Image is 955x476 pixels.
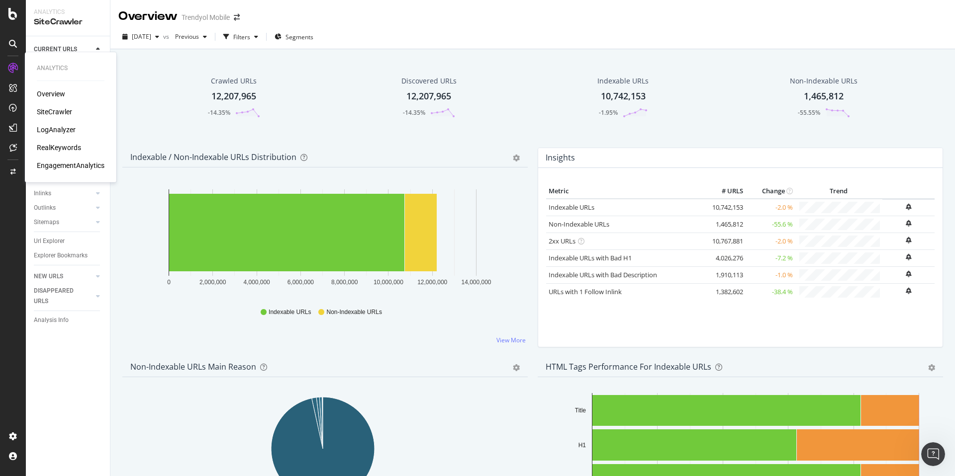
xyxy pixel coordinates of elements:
div: -1.95% [599,108,618,117]
div: Explorer Bookmarks [34,250,88,261]
a: Indexable URLs with Bad H1 [549,253,632,262]
a: URLs with 1 Follow Inlink [549,287,622,296]
text: 4,000,000 [243,279,270,286]
div: Analytics [34,8,102,16]
text: H1 [578,442,586,449]
a: Non-Indexable URLs [549,220,609,229]
div: 12,207,965 [211,90,256,103]
div: bell-plus [906,237,911,243]
div: 1,465,812 [804,90,844,103]
a: Sitemaps [34,217,93,228]
a: Indexable URLs with Bad Description [549,270,657,279]
a: Indexable URLs [549,203,594,212]
a: Explorer Bookmarks [34,250,103,261]
span: Previous [171,32,199,41]
div: arrow-right-arrow-left [234,14,240,21]
a: Overview [37,89,65,99]
a: EngagementAnalytics [37,160,104,170]
td: 1,465,812 [706,216,746,233]
div: bell-plus [906,271,911,277]
div: gear [513,364,520,371]
td: 10,742,153 [706,199,746,216]
div: bell-plus [906,254,911,260]
button: Filters [219,29,262,45]
td: -2.0 % [746,233,795,249]
div: Sitemaps [34,217,59,228]
div: Trendyol Mobile [182,12,230,22]
div: Discovered URLs [401,76,457,86]
div: Filters [233,33,250,41]
svg: A chart. [130,183,515,299]
a: Inlinks [34,188,93,199]
td: -7.2 % [746,249,795,266]
div: gear [513,155,520,161]
div: RealKeywords [37,143,81,153]
h4: Insights [546,151,575,164]
td: -2.0 % [746,199,795,216]
div: bell-plus [906,204,911,210]
span: vs [163,32,171,41]
a: Outlinks [34,203,93,213]
text: 10,000,000 [374,279,403,286]
div: -14.35% [208,108,230,117]
div: Indexable / Non-Indexable URLs Distribution [130,152,296,162]
td: -1.0 % [746,266,795,283]
div: NEW URLS [34,271,63,282]
iframe: Intercom live chat [921,442,945,466]
div: Indexable URLs [597,76,649,86]
div: Analysis Info [34,315,69,325]
div: CURRENT URLS [34,44,77,55]
button: Previous [171,29,211,45]
a: LogAnalyzer [37,125,76,135]
a: View More [496,336,526,344]
td: 4,026,276 [706,249,746,266]
text: 8,000,000 [331,279,358,286]
th: Trend [795,184,882,199]
a: 2xx URLs [549,237,575,245]
div: Analytics [37,64,104,73]
th: Change [746,184,795,199]
td: 1,382,602 [706,283,746,300]
text: 0 [167,279,171,286]
td: 1,910,113 [706,266,746,283]
text: 2,000,000 [199,279,226,286]
td: -55.6 % [746,216,795,233]
th: Metric [546,184,706,199]
div: -14.35% [403,108,425,117]
button: [DATE] [118,29,163,45]
div: Non-Indexable URLs Main Reason [130,362,256,372]
text: Title [575,407,586,414]
text: 12,000,000 [417,279,447,286]
span: 2025 Aug. 3rd [132,32,151,41]
button: Segments [271,29,317,45]
span: Segments [286,33,313,41]
a: NEW URLS [34,271,93,282]
div: DISAPPEARED URLS [34,286,84,307]
a: SiteCrawler [37,107,72,117]
a: CURRENT URLS [34,44,93,55]
span: Indexable URLs [269,308,311,317]
div: -55.55% [798,108,820,117]
th: # URLS [706,184,746,199]
text: 14,000,000 [461,279,491,286]
a: DISAPPEARED URLS [34,286,93,307]
div: Outlinks [34,203,56,213]
td: -38.4 % [746,283,795,300]
div: bell-plus [906,220,911,227]
a: Url Explorer [34,236,103,246]
div: gear [928,364,935,371]
div: Overview [118,8,178,25]
div: Inlinks [34,188,51,199]
span: Non-Indexable URLs [326,308,382,317]
text: 6,000,000 [287,279,314,286]
div: 12,207,965 [406,90,451,103]
div: SiteCrawler [34,16,102,28]
div: Url Explorer [34,236,65,246]
td: 10,767,881 [706,233,746,249]
div: bell-plus [906,288,911,294]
